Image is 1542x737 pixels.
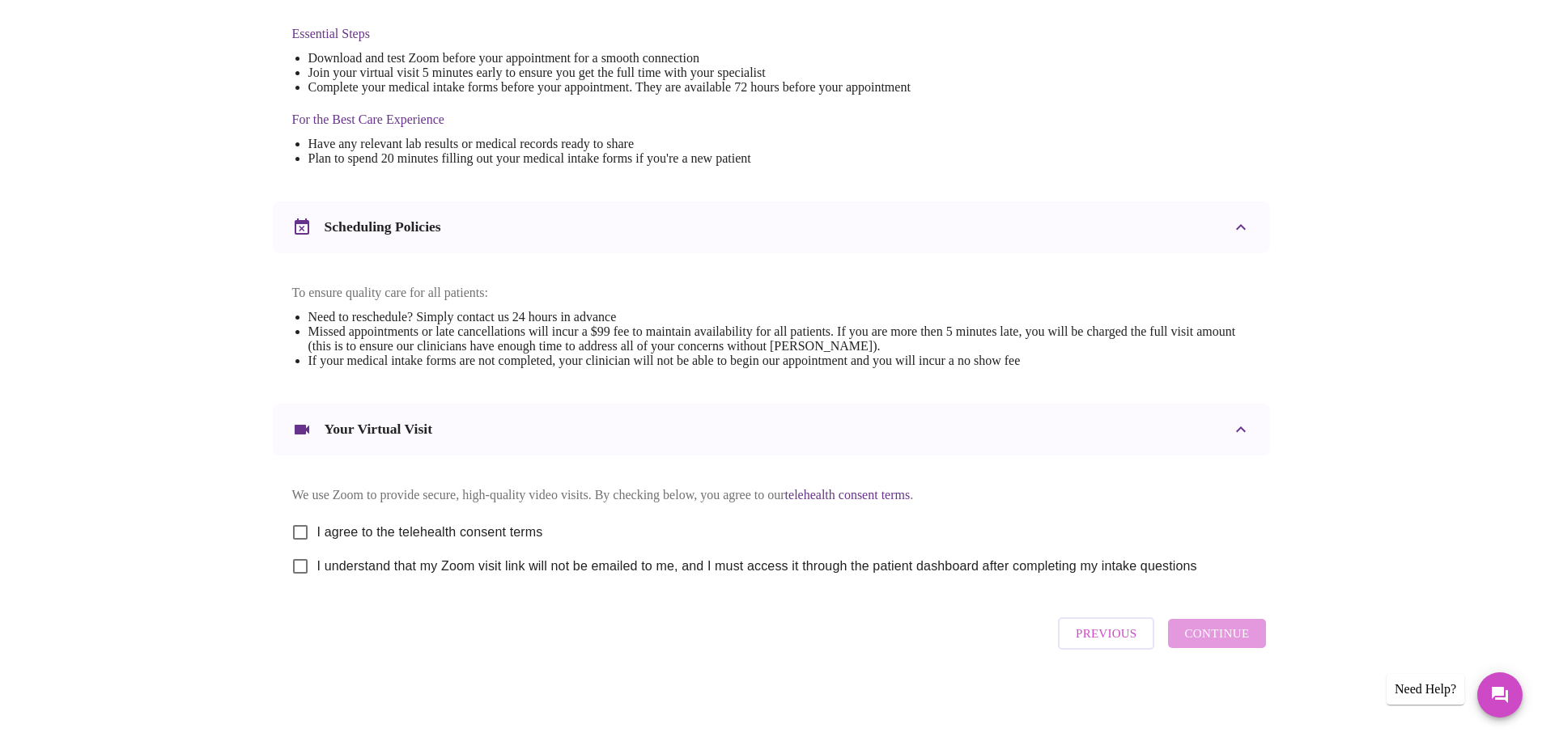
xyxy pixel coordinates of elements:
a: telehealth consent terms [785,488,911,502]
li: Complete your medical intake forms before your appointment. They are available 72 hours before yo... [308,80,911,95]
div: Your Virtual Visit [273,404,1270,455]
p: To ensure quality care for all patients: [292,286,1251,300]
div: Scheduling Policies [273,201,1270,253]
h3: Your Virtual Visit [325,421,433,438]
p: We use Zoom to provide secure, high-quality video visits. By checking below, you agree to our . [292,488,1251,502]
span: I agree to the telehealth consent terms [317,523,543,542]
button: Messages [1477,672,1523,718]
li: Download and test Zoom before your appointment for a smooth connection [308,51,911,66]
li: Need to reschedule? Simply contact us 24 hours in advance [308,310,1251,324]
span: Previous [1076,623,1136,644]
button: Previous [1058,617,1154,650]
li: Have any relevant lab results or medical records ready to share [308,137,911,151]
li: Join your virtual visit 5 minutes early to ensure you get the full time with your specialist [308,66,911,80]
h3: Scheduling Policies [325,218,441,235]
div: Need Help? [1387,674,1464,705]
h4: For the Best Care Experience [292,112,911,127]
span: I understand that my Zoom visit link will not be emailed to me, and I must access it through the ... [317,557,1197,576]
li: If your medical intake forms are not completed, your clinician will not be able to begin our appo... [308,354,1251,368]
li: Missed appointments or late cancellations will incur a $99 fee to maintain availability for all p... [308,324,1251,354]
li: Plan to spend 20 minutes filling out your medical intake forms if you're a new patient [308,151,911,166]
h4: Essential Steps [292,27,911,41]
